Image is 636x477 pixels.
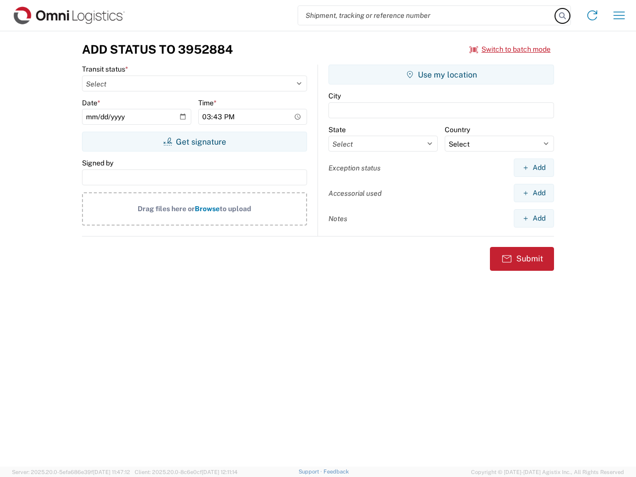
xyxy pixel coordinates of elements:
[82,159,113,167] label: Signed by
[514,184,554,202] button: Add
[202,469,238,475] span: [DATE] 12:11:14
[93,469,130,475] span: [DATE] 11:47:12
[514,159,554,177] button: Add
[323,469,349,475] a: Feedback
[299,469,323,475] a: Support
[445,125,470,134] label: Country
[514,209,554,228] button: Add
[328,91,341,100] label: City
[298,6,556,25] input: Shipment, tracking or reference number
[198,98,217,107] label: Time
[138,205,195,213] span: Drag files here or
[82,42,233,57] h3: Add Status to 3952884
[220,205,251,213] span: to upload
[328,125,346,134] label: State
[12,469,130,475] span: Server: 2025.20.0-5efa686e39f
[470,41,551,58] button: Switch to batch mode
[135,469,238,475] span: Client: 2025.20.0-8c6e0cf
[82,65,128,74] label: Transit status
[82,98,100,107] label: Date
[328,189,382,198] label: Accessorial used
[490,247,554,271] button: Submit
[195,205,220,213] span: Browse
[328,163,381,172] label: Exception status
[471,468,624,477] span: Copyright © [DATE]-[DATE] Agistix Inc., All Rights Reserved
[82,132,307,152] button: Get signature
[328,214,347,223] label: Notes
[328,65,554,84] button: Use my location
